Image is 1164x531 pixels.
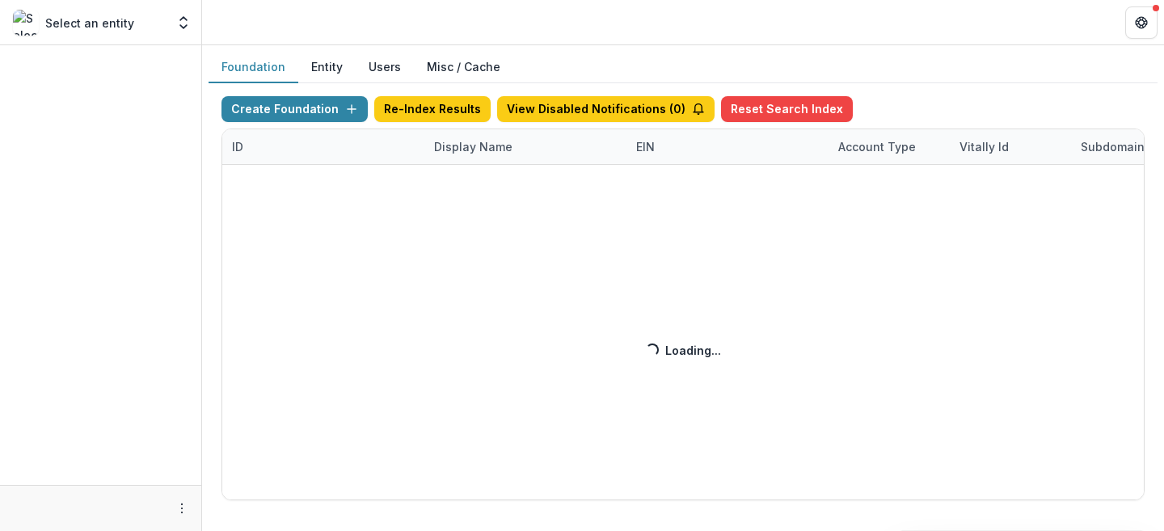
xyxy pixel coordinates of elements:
img: Select an entity [13,10,39,36]
button: Open entity switcher [172,6,195,39]
button: Get Help [1125,6,1158,39]
button: Users [356,52,414,83]
p: Select an entity [45,15,134,32]
button: More [172,499,192,518]
button: Foundation [209,52,298,83]
button: Entity [298,52,356,83]
button: Misc / Cache [414,52,513,83]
